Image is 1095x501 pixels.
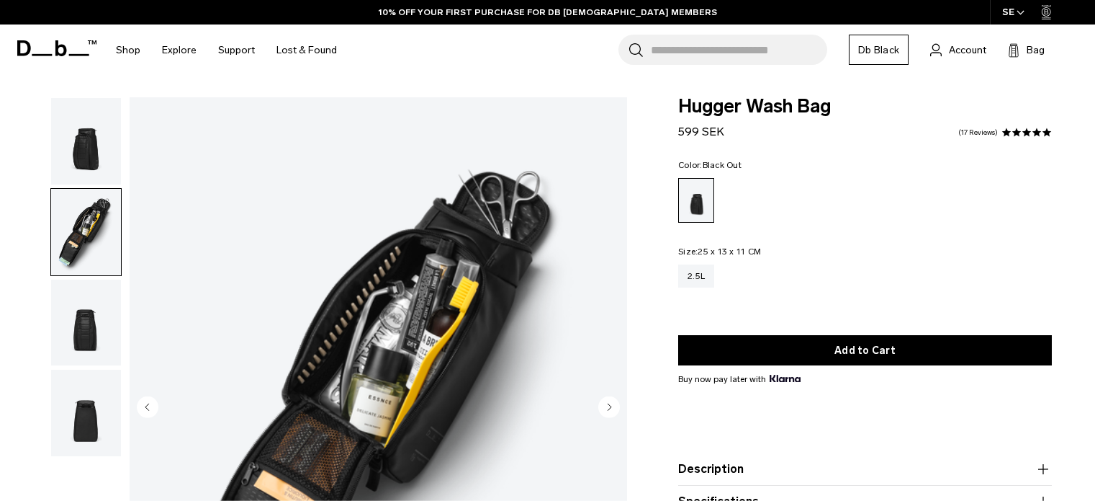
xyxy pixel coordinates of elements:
[678,265,714,288] a: 2.5L
[162,25,197,76] a: Explore
[678,178,714,223] a: Black Out
[678,97,1052,116] span: Hugger Wash Bag
[958,129,998,136] a: 17 reviews
[50,97,122,185] button: Hugger Wash Bag Black Out
[1027,43,1045,58] span: Bag
[678,161,742,169] legend: Color:
[849,35,909,65] a: Db Black
[1008,41,1045,58] button: Bag
[770,375,801,382] img: {"height" => 20, "alt" => "Klarna"}
[51,280,121,366] img: Hugger Wash Bag Black Out
[678,335,1052,365] button: Add to Cart
[50,369,122,457] button: Hugger Wash Bag Black Out
[276,25,337,76] a: Lost & Found
[678,461,1052,478] button: Description
[116,25,140,76] a: Shop
[598,396,620,420] button: Next slide
[51,370,121,456] img: Hugger Wash Bag Black Out
[678,247,761,256] legend: Size:
[50,188,122,276] button: Hugger Wash Bag Black Out
[218,25,255,76] a: Support
[51,189,121,275] img: Hugger Wash Bag Black Out
[678,373,801,386] span: Buy now pay later with
[51,98,121,185] img: Hugger Wash Bag Black Out
[379,6,717,19] a: 10% OFF YOUR FIRST PURCHASE FOR DB [DEMOGRAPHIC_DATA] MEMBERS
[678,125,724,138] span: 599 SEK
[105,25,348,76] nav: Main Navigation
[703,160,742,170] span: Black Out
[698,247,761,257] span: 25 x 13 x 11 CM
[949,43,986,58] span: Account
[137,396,158,420] button: Previous slide
[50,279,122,367] button: Hugger Wash Bag Black Out
[930,41,986,58] a: Account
